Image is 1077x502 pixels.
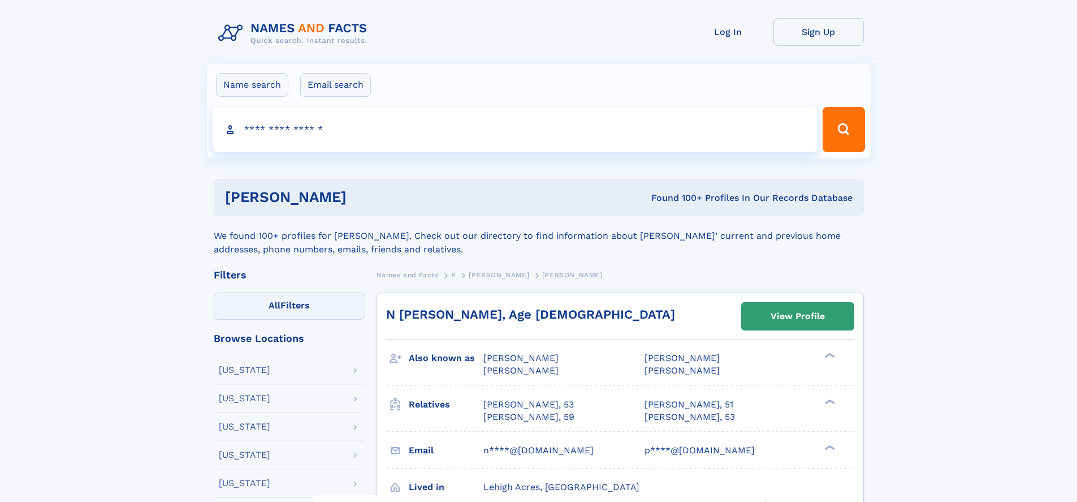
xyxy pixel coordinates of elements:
[219,422,270,431] div: [US_STATE]
[219,450,270,460] div: [US_STATE]
[773,18,864,46] a: Sign Up
[214,216,864,256] div: We found 100+ profiles for [PERSON_NAME]. Check out our directory to find information about [PERS...
[542,271,603,279] span: [PERSON_NAME]
[645,398,733,411] a: [PERSON_NAME], 51
[219,479,270,488] div: [US_STATE]
[483,365,559,376] span: [PERSON_NAME]
[214,18,377,49] img: Logo Names and Facts
[214,293,365,320] label: Filters
[409,395,483,414] h3: Relatives
[645,365,720,376] span: [PERSON_NAME]
[483,482,639,492] span: Lehigh Acres, [GEOGRAPHIC_DATA]
[451,271,456,279] span: P
[451,268,456,282] a: P
[742,303,854,330] a: View Profile
[409,478,483,497] h3: Lived in
[823,107,864,152] button: Search Button
[822,398,836,405] div: ❯
[214,333,365,344] div: Browse Locations
[409,349,483,368] h3: Also known as
[409,441,483,460] h3: Email
[219,366,270,375] div: [US_STATE]
[683,18,773,46] a: Log In
[386,307,675,321] a: N [PERSON_NAME], Age [DEMOGRAPHIC_DATA]
[269,300,280,311] span: All
[216,73,288,97] label: Name search
[771,303,825,329] div: View Profile
[219,394,270,403] div: [US_STATE]
[645,411,735,423] a: [PERSON_NAME], 53
[483,411,574,423] a: [PERSON_NAME], 59
[469,268,529,282] a: [PERSON_NAME]
[300,73,371,97] label: Email search
[822,352,836,359] div: ❯
[225,190,499,204] h1: [PERSON_NAME]
[645,353,720,363] span: [PERSON_NAME]
[469,271,529,279] span: [PERSON_NAME]
[377,268,439,282] a: Names and Facts
[214,270,365,280] div: Filters
[822,444,836,451] div: ❯
[499,192,853,204] div: Found 100+ Profiles In Our Records Database
[483,398,574,411] a: [PERSON_NAME], 53
[213,107,818,152] input: search input
[483,353,559,363] span: [PERSON_NAME]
